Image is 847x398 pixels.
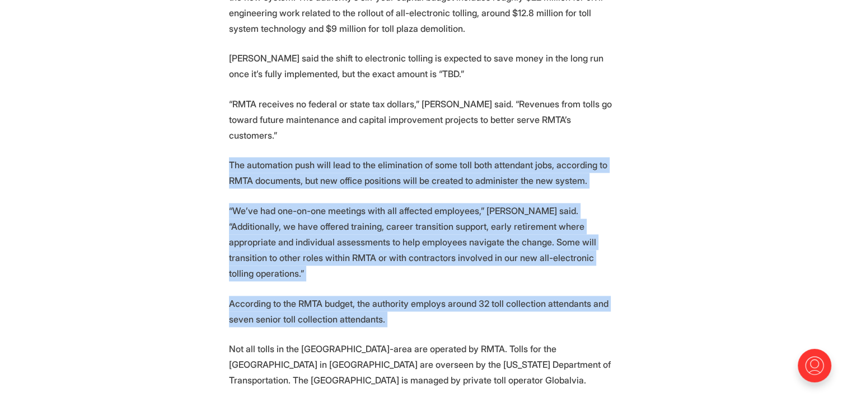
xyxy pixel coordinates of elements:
p: “We’ve had one-on-one meetings with all affected employees,” [PERSON_NAME] said. “Additionally, w... [229,203,619,281]
p: The automation push will lead to the elimination of some toll both attendant jobs, according to R... [229,157,619,188]
p: Not all tolls in the [GEOGRAPHIC_DATA]-area are operated by RMTA. Tolls for the [GEOGRAPHIC_DATA]... [229,341,619,388]
p: According to the RMTA budget, the authority employs around 32 toll collection attendants and seve... [229,296,619,327]
p: [PERSON_NAME] said the shift to electronic tolling is expected to save money in the long run once... [229,50,619,82]
p: “RMTA receives no federal or state tax dollars,” [PERSON_NAME] said. “Revenues from tolls go towa... [229,96,619,143]
iframe: portal-trigger [788,343,847,398]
